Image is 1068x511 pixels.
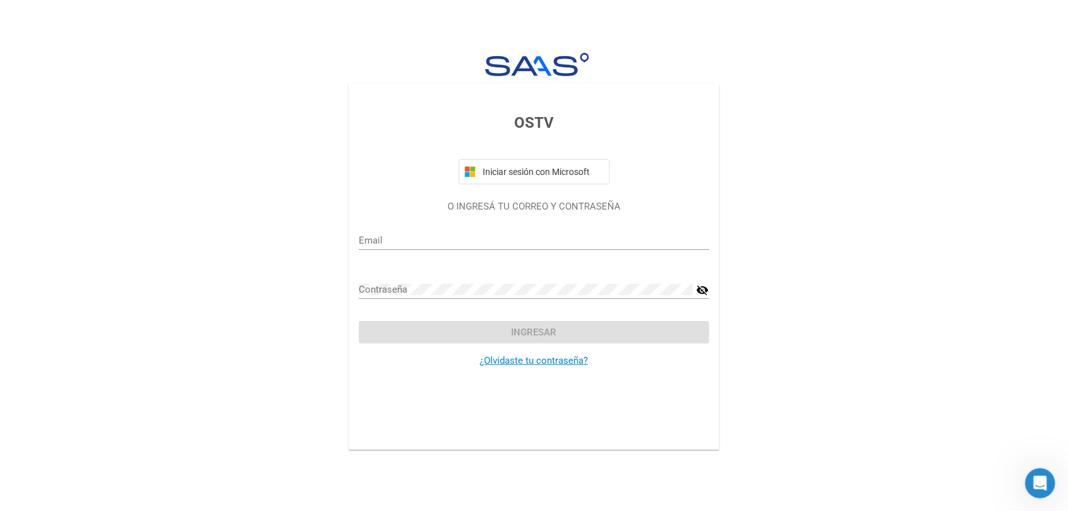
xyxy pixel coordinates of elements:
[481,167,604,177] span: Iniciar sesión con Microsoft
[697,283,709,298] mat-icon: visibility_off
[512,327,557,338] span: Ingresar
[359,321,709,344] button: Ingresar
[359,199,709,214] p: O INGRESÁ TU CORREO Y CONTRASEÑA
[459,159,610,184] button: Iniciar sesión con Microsoft
[1025,468,1055,498] iframe: Intercom live chat
[480,355,588,366] a: ¿Olvidaste tu contraseña?
[359,111,709,134] h3: OSTV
